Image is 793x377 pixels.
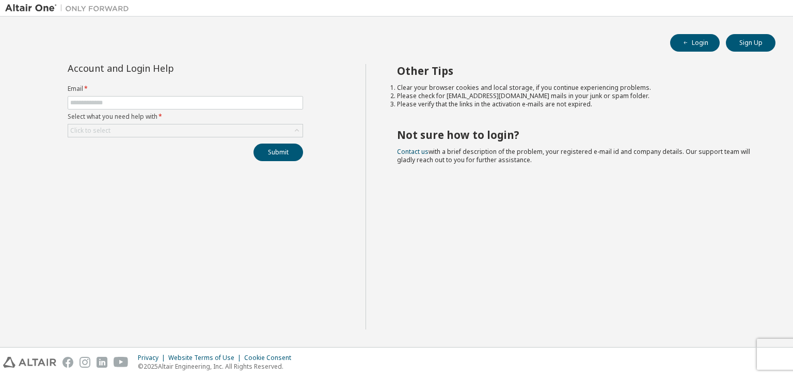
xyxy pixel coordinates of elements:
img: altair_logo.svg [3,357,56,368]
button: Login [670,34,720,52]
label: Select what you need help with [68,113,303,121]
div: Click to select [70,127,110,135]
li: Please check for [EMAIL_ADDRESS][DOMAIN_NAME] mails in your junk or spam folder. [397,92,757,100]
div: Cookie Consent [244,354,297,362]
a: Contact us [397,147,429,156]
div: Privacy [138,354,168,362]
img: facebook.svg [62,357,73,368]
h2: Other Tips [397,64,757,77]
img: instagram.svg [80,357,90,368]
button: Sign Up [726,34,775,52]
div: Website Terms of Use [168,354,244,362]
img: linkedin.svg [97,357,107,368]
img: youtube.svg [114,357,129,368]
div: Account and Login Help [68,64,256,72]
p: © 2025 Altair Engineering, Inc. All Rights Reserved. [138,362,297,371]
li: Please verify that the links in the activation e-mails are not expired. [397,100,757,108]
button: Submit [253,144,303,161]
img: Altair One [5,3,134,13]
h2: Not sure how to login? [397,128,757,142]
span: with a brief description of the problem, your registered e-mail id and company details. Our suppo... [397,147,750,164]
li: Clear your browser cookies and local storage, if you continue experiencing problems. [397,84,757,92]
label: Email [68,85,303,93]
div: Click to select [68,124,303,137]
